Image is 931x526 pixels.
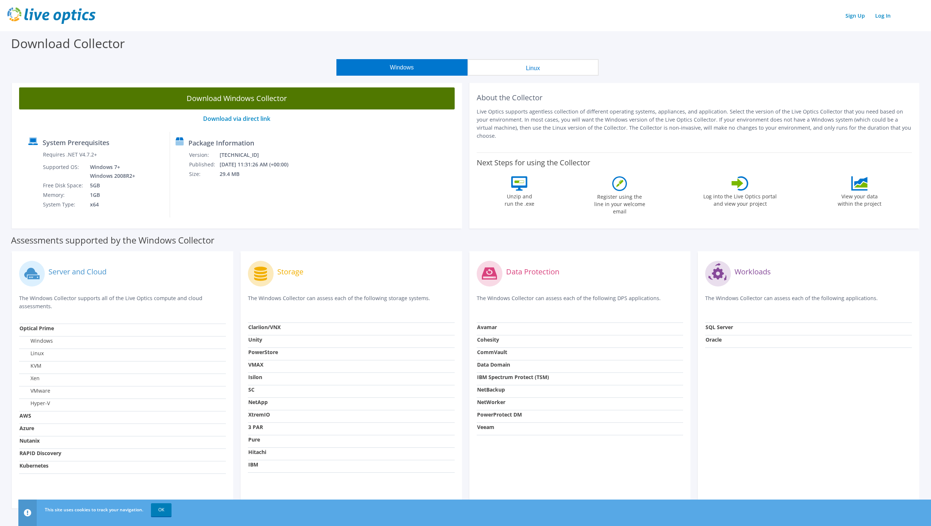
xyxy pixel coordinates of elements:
strong: IBM Spectrum Protect (TSM) [477,374,549,381]
td: System Type: [43,200,84,209]
td: Free Disk Space: [43,181,84,190]
td: Memory: [43,190,84,200]
strong: Azure [19,425,34,432]
td: 1GB [84,190,137,200]
label: View your data within the project [833,191,886,208]
strong: Unity [248,336,262,343]
strong: XtremIO [248,411,270,418]
strong: Avamar [477,324,497,331]
strong: 3 PAR [248,424,263,430]
strong: IBM [248,461,258,468]
a: Sign Up [842,10,869,21]
label: Register using the line in your welcome email [592,191,647,215]
a: OK [151,503,172,516]
label: Xen [19,375,40,382]
button: Linux [468,59,599,76]
label: VMware [19,387,50,394]
label: Linux [19,350,44,357]
p: Live Optics supports agentless collection of different operating systems, appliances, and applica... [477,108,912,140]
label: Storage [277,268,303,275]
strong: AWS [19,412,31,419]
label: Package Information [188,139,254,147]
p: The Windows Collector can assess each of the following DPS applications. [477,294,683,309]
p: The Windows Collector can assess each of the following storage systems. [248,294,455,309]
strong: NetBackup [477,386,505,393]
strong: Veeam [477,424,494,430]
label: Download Collector [11,35,125,52]
label: Server and Cloud [48,268,107,275]
button: Windows [336,59,468,76]
span: This site uses cookies to track your navigation. [45,507,143,513]
label: Requires .NET V4.7.2+ [43,151,97,158]
a: Log In [872,10,894,21]
td: Version: [189,150,219,160]
strong: Nutanix [19,437,40,444]
p: The Windows Collector supports all of the Live Optics compute and cloud assessments. [19,294,226,310]
a: Download via direct link [203,115,270,123]
strong: NetApp [248,399,268,406]
td: [TECHNICAL_ID] [219,150,298,160]
strong: PowerStore [248,349,278,356]
label: System Prerequisites [43,139,109,146]
h2: About the Collector [477,93,912,102]
td: Supported OS: [43,162,84,181]
td: Published: [189,160,219,169]
strong: Pure [248,436,260,443]
td: 5GB [84,181,137,190]
strong: SC [248,386,255,393]
strong: Isilon [248,374,262,381]
td: 29.4 MB [219,169,298,179]
strong: CommVault [477,349,507,356]
label: Hyper-V [19,400,50,407]
strong: RAPID Discovery [19,450,61,457]
p: The Windows Collector can assess each of the following applications. [705,294,912,309]
strong: Optical Prime [19,325,54,332]
strong: NetWorker [477,399,505,406]
strong: PowerProtect DM [477,411,522,418]
strong: Kubernetes [19,462,48,469]
td: Windows 7+ Windows 2008R2+ [84,162,137,181]
td: x64 [84,200,137,209]
label: KVM [19,362,42,370]
label: Log into the Live Optics portal and view your project [703,191,777,208]
label: Next Steps for using the Collector [477,158,590,167]
strong: Data Domain [477,361,510,368]
label: Windows [19,337,53,345]
label: Workloads [735,268,771,275]
strong: Hitachi [248,448,266,455]
td: Size: [189,169,219,179]
strong: Cohesity [477,336,499,343]
td: [DATE] 11:31:26 AM (+00:00) [219,160,298,169]
img: live_optics_svg.svg [7,7,95,24]
strong: SQL Server [706,324,733,331]
strong: VMAX [248,361,263,368]
strong: Oracle [706,336,722,343]
label: Unzip and run the .exe [502,191,536,208]
label: Assessments supported by the Windows Collector [11,237,214,244]
label: Data Protection [506,268,559,275]
a: Download Windows Collector [19,87,455,109]
strong: Clariion/VNX [248,324,281,331]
